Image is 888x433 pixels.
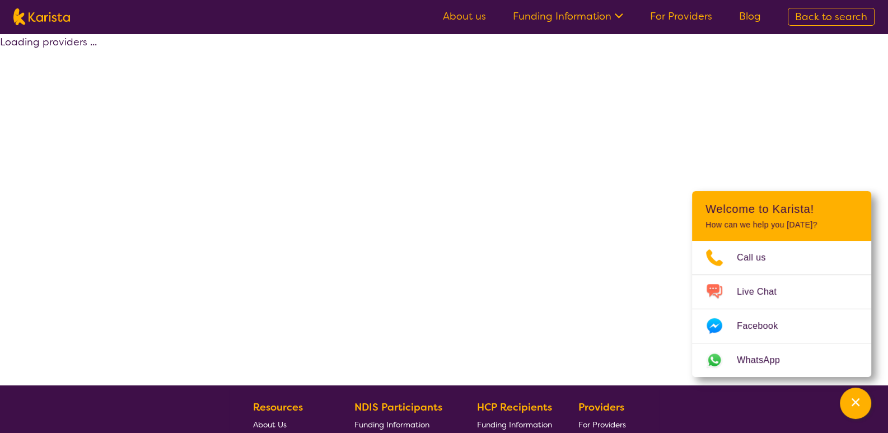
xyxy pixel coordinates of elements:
[578,416,630,433] a: For Providers
[477,416,552,433] a: Funding Information
[253,401,303,414] b: Resources
[692,191,871,377] div: Channel Menu
[737,352,793,369] span: WhatsApp
[477,420,552,430] span: Funding Information
[737,318,791,334] span: Facebook
[354,401,442,414] b: NDIS Participants
[692,343,871,377] a: Web link opens in a new tab.
[840,388,871,419] button: Channel Menu
[795,10,867,24] span: Back to search
[737,283,790,300] span: Live Chat
[739,10,761,23] a: Blog
[705,202,858,216] h2: Welcome to Karista!
[443,10,486,23] a: About us
[788,8,875,26] a: Back to search
[705,220,858,230] p: How can we help you [DATE]?
[650,10,712,23] a: For Providers
[477,401,552,414] b: HCP Recipients
[253,416,328,433] a: About Us
[354,416,451,433] a: Funding Information
[578,420,626,430] span: For Providers
[692,241,871,377] ul: Choose channel
[13,8,70,25] img: Karista logo
[578,401,624,414] b: Providers
[354,420,429,430] span: Funding Information
[737,249,779,266] span: Call us
[513,10,623,23] a: Funding Information
[253,420,287,430] span: About Us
